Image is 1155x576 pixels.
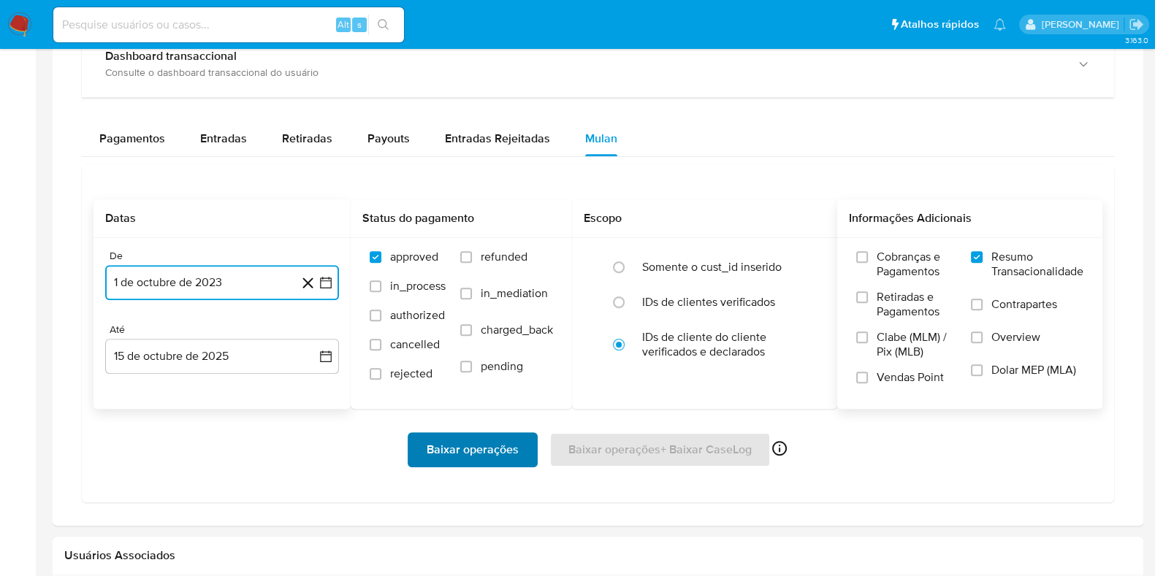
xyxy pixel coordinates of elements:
span: Alt [338,18,349,31]
a: Sair [1129,17,1144,32]
p: jhonata.costa@mercadolivre.com [1041,18,1124,31]
a: Notificações [994,18,1006,31]
input: Pesquise usuários ou casos... [53,15,404,34]
span: Atalhos rápidos [901,17,979,32]
button: search-icon [368,15,398,35]
span: 3.163.0 [1124,34,1148,46]
span: s [357,18,362,31]
h2: Usuários Associados [64,548,1132,563]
